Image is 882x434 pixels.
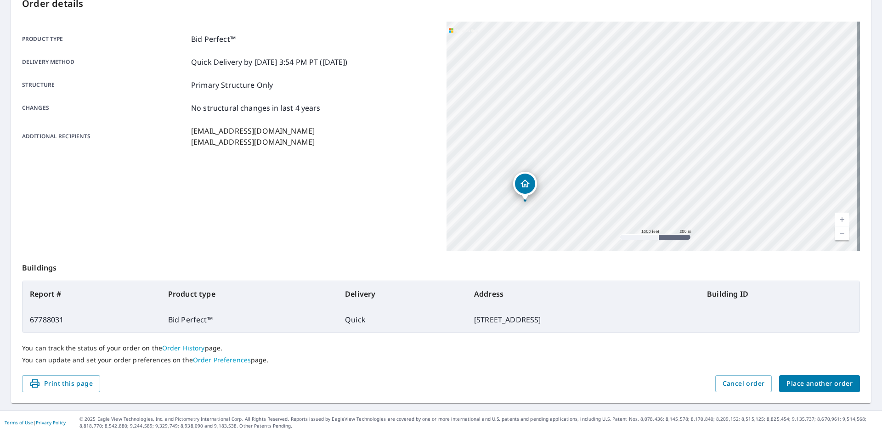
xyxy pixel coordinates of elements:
[779,375,860,392] button: Place another order
[22,356,860,364] p: You can update and set your order preferences on the page.
[338,281,467,307] th: Delivery
[467,307,700,333] td: [STREET_ADDRESS]
[191,34,236,45] p: Bid Perfect™
[22,34,187,45] p: Product type
[36,419,66,426] a: Privacy Policy
[162,344,205,352] a: Order History
[23,307,161,333] td: 67788031
[700,281,859,307] th: Building ID
[723,378,765,389] span: Cancel order
[22,102,187,113] p: Changes
[5,419,33,426] a: Terms of Use
[191,102,321,113] p: No structural changes in last 4 years
[22,344,860,352] p: You can track the status of your order on the page.
[191,125,315,136] p: [EMAIL_ADDRESS][DOMAIN_NAME]
[22,56,187,68] p: Delivery method
[513,172,537,200] div: Dropped pin, building 1, Residential property, 9 Old Barn Dr West Chester, PA 19382
[79,416,877,429] p: © 2025 Eagle View Technologies, Inc. and Pictometry International Corp. All Rights Reserved. Repo...
[193,355,251,364] a: Order Preferences
[29,378,93,389] span: Print this page
[5,420,66,425] p: |
[23,281,161,307] th: Report #
[338,307,467,333] td: Quick
[786,378,853,389] span: Place another order
[22,375,100,392] button: Print this page
[22,125,187,147] p: Additional recipients
[191,79,273,90] p: Primary Structure Only
[22,251,860,281] p: Buildings
[161,281,338,307] th: Product type
[191,56,348,68] p: Quick Delivery by [DATE] 3:54 PM PT ([DATE])
[22,79,187,90] p: Structure
[191,136,315,147] p: [EMAIL_ADDRESS][DOMAIN_NAME]
[715,375,772,392] button: Cancel order
[161,307,338,333] td: Bid Perfect™
[835,226,849,240] a: Current Level 15, Zoom Out
[467,281,700,307] th: Address
[835,213,849,226] a: Current Level 15, Zoom In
